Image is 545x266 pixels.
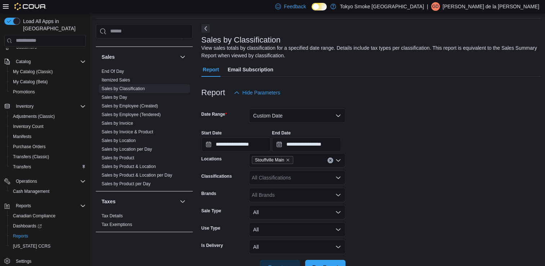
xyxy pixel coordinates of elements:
[201,191,216,196] label: Brands
[16,103,33,109] span: Inventory
[7,121,89,132] button: Inventory Count
[13,177,40,186] button: Operations
[7,221,89,231] a: Dashboards
[102,138,136,143] a: Sales by Location
[10,163,34,171] a: Transfers
[335,192,341,198] button: Open list of options
[7,111,89,121] button: Adjustments (Classic)
[10,242,53,251] a: [US_STATE] CCRS
[10,132,34,141] a: Manifests
[10,212,58,220] a: Canadian Compliance
[102,86,145,92] span: Sales by Classification
[102,222,132,227] a: Tax Exemptions
[13,57,33,66] button: Catalog
[10,163,86,171] span: Transfers
[10,152,86,161] span: Transfers (Classic)
[102,77,130,83] span: Itemized Sales
[13,257,34,266] a: Settings
[13,154,49,160] span: Transfers (Classic)
[13,201,86,210] span: Reports
[1,176,89,186] button: Operations
[102,95,127,100] a: Sales by Day
[1,256,89,266] button: Settings
[201,88,225,97] h3: Report
[102,198,177,205] button: Taxes
[10,88,38,96] a: Promotions
[201,225,220,231] label: Use Type
[96,212,193,232] div: Taxes
[201,44,538,59] div: View sales totals by classification for a specified date range. Details include tax types per cla...
[10,212,86,220] span: Canadian Compliance
[327,158,333,163] button: Clear input
[431,2,440,11] div: Giuseppe de la Rosa
[10,112,86,121] span: Adjustments (Classic)
[201,243,223,248] label: Is Delivery
[1,101,89,111] button: Inventory
[13,256,86,265] span: Settings
[10,187,52,196] a: Cash Management
[102,181,151,186] a: Sales by Product per Day
[13,213,55,219] span: Canadian Compliance
[286,158,290,162] button: Remove Stouffville Main from selection in this group
[16,258,31,264] span: Settings
[249,108,345,123] button: Custom Date
[102,94,127,100] span: Sales by Day
[7,231,89,241] button: Reports
[10,142,49,151] a: Purchase Orders
[10,122,86,131] span: Inventory Count
[201,130,222,136] label: Start Date
[14,3,46,10] img: Cova
[228,62,273,77] span: Email Subscription
[102,69,124,74] a: End Of Day
[102,112,161,117] a: Sales by Employee (Tendered)
[102,129,153,134] a: Sales by Invoice & Product
[13,134,31,139] span: Manifests
[13,114,55,119] span: Adjustments (Classic)
[201,137,271,152] input: Press the down key to open a popover containing a calendar.
[178,197,187,206] button: Taxes
[272,130,291,136] label: End Date
[255,156,284,164] span: Stouffville Main
[10,242,86,251] span: Washington CCRS
[102,173,172,178] a: Sales by Product & Location per Day
[249,240,345,254] button: All
[10,77,51,86] a: My Catalog (Beta)
[7,186,89,196] button: Cash Management
[13,164,31,170] span: Transfers
[102,164,156,169] a: Sales by Product & Location
[10,222,45,230] a: Dashboards
[13,201,34,210] button: Reports
[1,57,89,67] button: Catalog
[96,67,193,191] div: Sales
[102,53,115,61] h3: Sales
[13,144,46,150] span: Purchase Orders
[10,132,86,141] span: Manifests
[201,156,222,162] label: Locations
[443,2,539,11] p: [PERSON_NAME] de la [PERSON_NAME]
[102,155,134,161] span: Sales by Product
[13,102,86,111] span: Inventory
[10,222,86,230] span: Dashboards
[102,181,151,187] span: Sales by Product per Day
[102,68,124,74] span: End Of Day
[201,24,210,33] button: Next
[102,147,152,152] a: Sales by Location per Day
[252,156,293,164] span: Stouffville Main
[102,222,132,227] span: Tax Exemptions
[102,213,123,218] a: Tax Details
[10,88,86,96] span: Promotions
[16,203,31,209] span: Reports
[13,189,49,194] span: Cash Management
[7,142,89,152] button: Purchase Orders
[432,2,439,11] span: Gd
[13,223,42,229] span: Dashboards
[335,158,341,163] button: Open list of options
[10,112,58,121] a: Adjustments (Classic)
[201,111,227,117] label: Date Range
[13,177,86,186] span: Operations
[10,122,46,131] a: Inventory Count
[10,187,86,196] span: Cash Management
